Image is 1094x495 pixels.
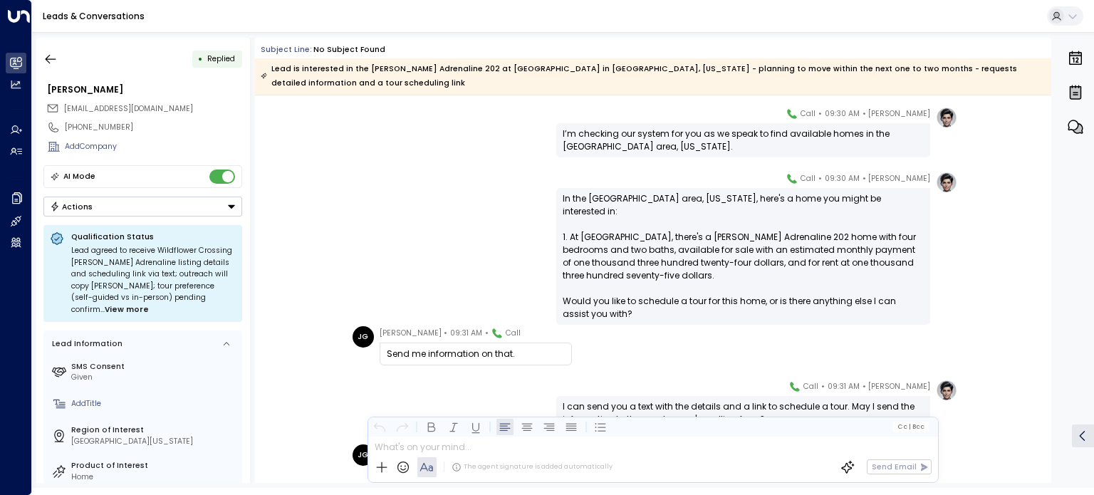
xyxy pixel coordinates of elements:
[313,44,385,56] div: No subject found
[868,107,930,121] span: [PERSON_NAME]
[353,444,374,466] div: JG
[803,380,818,394] span: Call
[825,107,860,121] span: 09:30 AM
[50,202,93,212] div: Actions
[936,107,957,128] img: profile-logo.png
[893,422,929,432] button: Cc|Bcc
[65,141,242,152] div: AddCompany
[198,49,203,68] div: •
[393,418,410,435] button: Redo
[64,103,193,115] span: joegehron@yahoo.com
[65,122,242,133] div: [PHONE_NUMBER]
[261,44,312,55] span: Subject Line:
[387,348,565,360] div: Send me information on that.
[71,231,236,242] p: Qualification Status
[64,103,193,114] span: [EMAIL_ADDRESS][DOMAIN_NAME]
[48,338,123,350] div: Lead Information
[71,361,238,372] label: SMS Consent
[452,462,613,472] div: The agent signature is added automatically
[71,460,238,471] label: Product of Interest
[71,372,238,383] div: Given
[563,192,924,321] div: In the [GEOGRAPHIC_DATA] area, [US_STATE], here's a home you might be interested in: 1. At [GEOGR...
[43,197,242,217] button: Actions
[818,107,822,121] span: •
[563,127,924,153] div: I’m checking our system for you as we speak to find available homes in the [GEOGRAPHIC_DATA] area...
[371,418,388,435] button: Undo
[868,172,930,186] span: [PERSON_NAME]
[897,423,924,430] span: Cc Bcc
[380,326,442,340] span: [PERSON_NAME]
[868,380,930,394] span: [PERSON_NAME]
[821,380,825,394] span: •
[825,172,860,186] span: 09:30 AM
[105,304,149,316] span: View more
[863,107,866,121] span: •
[908,423,910,430] span: |
[71,424,238,436] label: Region of Interest
[936,380,957,401] img: profile-logo.png
[43,197,242,217] div: Button group with a nested menu
[563,400,924,426] div: I can send you a text with the details and a link to schedule a tour. May I send the information ...
[43,10,145,22] a: Leads & Conversations
[801,107,816,121] span: Call
[828,380,860,394] span: 09:31 AM
[863,172,866,186] span: •
[936,172,957,193] img: profile-logo.png
[485,326,489,340] span: •
[450,326,482,340] span: 09:31 AM
[71,398,238,410] div: AddTitle
[71,436,238,447] div: [GEOGRAPHIC_DATA][US_STATE]
[71,471,238,483] div: Home
[863,380,866,394] span: •
[71,245,236,316] div: Lead agreed to receive Wildflower Crossing [PERSON_NAME] Adrenaline listing details and schedulin...
[207,53,235,64] span: Replied
[261,62,1045,90] div: Lead is interested in the [PERSON_NAME] Adrenaline 202 at [GEOGRAPHIC_DATA] in [GEOGRAPHIC_DATA],...
[63,170,95,184] div: AI Mode
[353,326,374,348] div: JG
[801,172,816,186] span: Call
[47,83,242,96] div: [PERSON_NAME]
[818,172,822,186] span: •
[506,326,521,340] span: Call
[444,326,447,340] span: •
